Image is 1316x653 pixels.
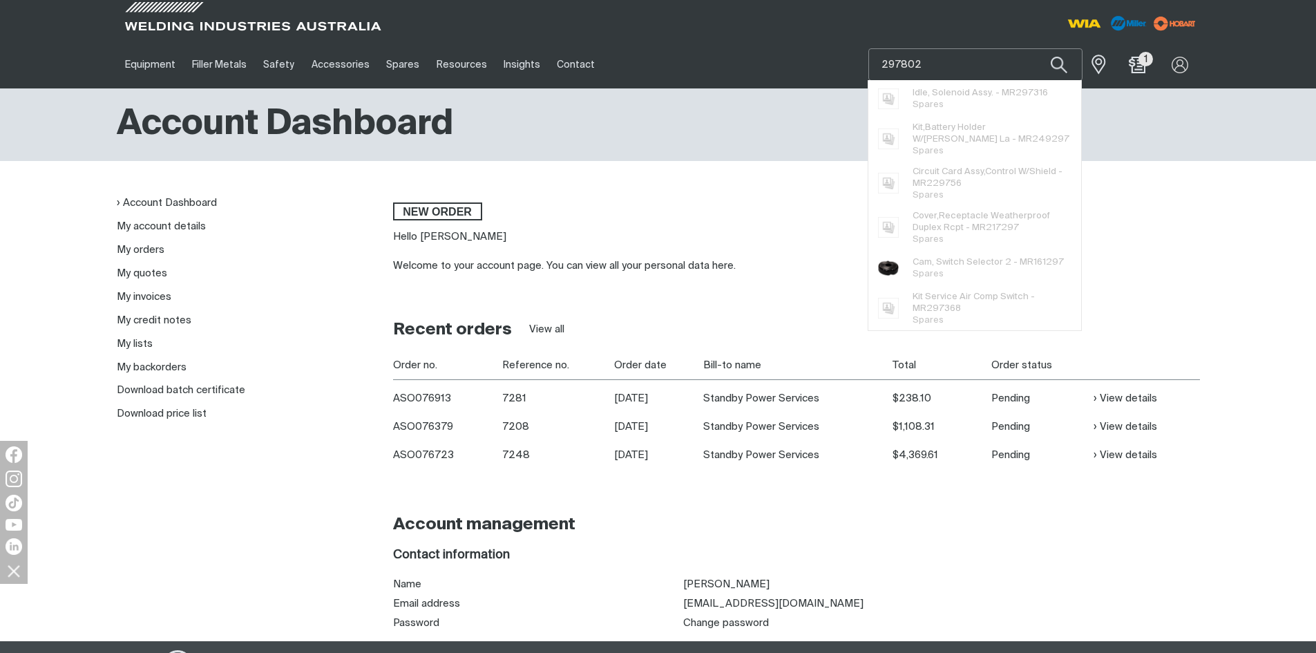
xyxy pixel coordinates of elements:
[1001,223,1019,232] span: 297
[393,380,503,413] th: ASO076913
[683,575,1200,594] td: [PERSON_NAME]
[117,339,153,349] a: My lists
[428,41,495,88] a: Resources
[6,519,22,531] img: YouTube
[117,362,187,372] a: My backorders
[913,100,944,109] span: Spares
[117,41,184,88] a: Equipment
[703,351,893,380] th: Bill-to name
[913,122,1071,145] span: Kit,Battery Holder W/[PERSON_NAME] La - MR249
[393,614,683,633] th: Password
[117,268,167,278] a: My quotes
[869,49,1082,80] input: Product name or item number...
[393,549,510,561] span: Contact information
[913,210,1071,234] span: Cover,Receptacle Weatherproof Duplex Rcpt - MR217
[913,256,1064,268] span: Cam, Switch Selector 2 - MR161
[6,538,22,555] img: LinkedIn
[926,304,944,313] span: 297
[393,229,1200,245] p: Hello [PERSON_NAME]
[495,41,549,88] a: Insights
[1015,88,1033,97] span: 297
[1051,135,1069,144] span: 297
[117,102,453,147] h1: Account Dashboard
[393,594,683,614] th: Email address
[913,146,944,155] span: Spares
[117,292,171,302] a: My invoices
[393,351,503,380] th: Order no.
[393,575,683,594] th: Name
[6,495,22,511] img: TikTok
[913,235,944,244] span: Spares
[703,413,893,441] td: Standby Power Services
[502,351,614,380] th: Reference no.
[117,408,207,419] a: Download price list
[117,197,217,209] a: Account Dashboard
[991,380,1094,413] td: Pending
[117,245,164,255] a: My orders
[393,319,512,341] h2: Recent orders
[933,179,951,188] span: 297
[117,315,191,325] a: My credit notes
[502,441,614,469] td: 7248
[6,446,22,463] img: Facebook
[703,441,893,469] td: Standby Power Services
[393,202,482,220] a: New order
[378,41,428,88] a: Spares
[868,80,1081,330] ul: Suggestions
[913,191,944,200] span: Spares
[117,385,245,395] a: Download batch certificate
[117,221,206,231] a: My account details
[893,450,938,460] span: $4,369.61
[549,41,603,88] a: Contact
[6,471,22,487] img: Instagram
[117,192,371,426] nav: My account
[913,291,1071,314] span: Kit Service Air Comp Switch - MR 368
[913,316,944,325] span: Spares
[913,166,1071,189] span: Circuit Card Assy,Control W/Shield - MR2 56
[393,514,1200,536] h2: Account management
[913,87,1048,99] span: Idle, Solenoid Assy. - MR 316
[1046,258,1064,267] span: 297
[393,441,503,469] th: ASO076723
[893,351,991,380] th: Total
[893,393,931,404] span: $238.10
[614,380,703,413] td: [DATE]
[502,413,614,441] td: 7208
[614,351,703,380] th: Order date
[683,594,1200,614] td: [EMAIL_ADDRESS][DOMAIN_NAME]
[184,41,255,88] a: Filler Metals
[991,413,1094,441] td: Pending
[303,41,378,88] a: Accessories
[394,202,481,220] span: New order
[1150,13,1200,34] img: miller
[913,269,944,278] span: Spares
[1094,447,1157,463] a: View details of Order ASO076723
[502,380,614,413] td: 7281
[1036,48,1083,81] button: Search products
[991,351,1094,380] th: Order status
[683,618,769,628] a: Change password
[614,441,703,469] td: [DATE]
[893,422,935,432] span: $1,108.31
[991,441,1094,469] td: Pending
[614,413,703,441] td: [DATE]
[393,413,503,441] th: ASO076379
[117,41,929,88] nav: Main
[393,258,1200,274] div: Welcome to your account page. You can view all your personal data here.
[1094,390,1157,406] a: View details of Order ASO076913
[529,322,564,338] a: View all orders
[1094,419,1157,435] a: View details of Order ASO076379
[703,380,893,413] td: Standby Power Services
[255,41,303,88] a: Safety
[2,559,26,583] img: hide socials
